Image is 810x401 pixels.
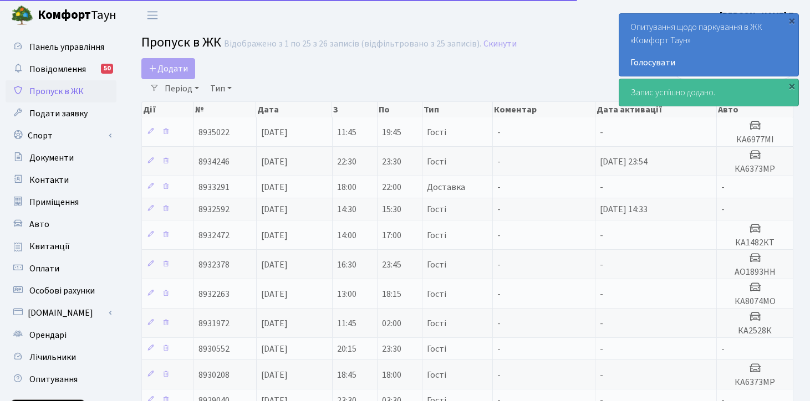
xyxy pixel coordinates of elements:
th: Коментар [493,102,595,117]
span: [DATE] [261,343,288,355]
span: - [600,288,603,300]
span: Гості [427,371,446,379]
span: Таун [38,6,116,25]
span: Опитування [29,373,78,385]
span: Гості [427,205,446,214]
span: Пропуск в ЖК [141,33,221,52]
span: [DATE] [261,203,288,215]
a: [DOMAIN_NAME] [6,302,116,324]
span: Повідомлення [29,63,86,75]
span: [DATE] [261,181,288,193]
span: Документи [29,152,74,164]
span: 8930208 [198,369,230,381]
a: Квитанції [6,235,116,258]
th: № [194,102,256,117]
span: 20:15 [337,343,356,355]
span: [DATE] 23:54 [600,156,648,168]
th: Дії [142,102,194,117]
span: [DATE] 14:33 [600,203,648,215]
span: - [721,343,725,355]
b: Комфорт [38,6,91,24]
a: Панель управління [6,36,116,58]
span: [DATE] [261,229,288,241]
div: 50 [101,64,113,74]
span: - [497,203,501,215]
div: × [786,15,797,26]
span: - [497,126,501,138]
h5: КА1482КТ [721,238,788,248]
span: - [497,181,501,193]
h5: КА6373МР [721,164,788,174]
span: [DATE] [261,156,288,168]
a: Подати заявку [6,102,116,125]
a: Авто [6,213,116,235]
h5: КА2528К [721,326,788,336]
th: З [332,102,377,117]
h5: КА8074МО [721,296,788,307]
span: Гості [427,260,446,269]
span: - [600,181,603,193]
span: 16:30 [337,259,356,271]
span: Подати заявку [29,107,88,120]
span: - [600,369,603,381]
span: - [497,288,501,300]
span: 8932378 [198,259,230,271]
span: [DATE] [261,288,288,300]
span: Гості [427,157,446,166]
span: Оплати [29,263,59,275]
span: Особові рахунки [29,285,95,297]
a: [PERSON_NAME] П. [720,9,797,22]
th: Авто [717,102,793,117]
span: - [497,343,501,355]
span: 14:30 [337,203,356,215]
a: Контакти [6,169,116,191]
span: - [497,369,501,381]
span: 17:00 [382,229,401,241]
span: Панель управління [29,41,104,53]
span: 11:45 [337,317,356,330]
a: Приміщення [6,191,116,213]
a: Особові рахунки [6,280,116,302]
span: 13:00 [337,288,356,300]
span: 11:45 [337,126,356,138]
a: Пропуск в ЖК [6,80,116,102]
a: Спорт [6,125,116,147]
a: Лічильники [6,346,116,368]
a: Документи [6,147,116,169]
span: Авто [29,218,49,230]
a: Скинути [483,39,517,49]
div: × [786,80,797,91]
span: Гості [427,128,446,137]
a: Голосувати [630,56,787,69]
span: 02:00 [382,317,401,330]
th: По [378,102,422,117]
span: 15:30 [382,203,401,215]
img: logo.png [11,4,33,27]
span: Квитанції [29,240,70,253]
span: 18:15 [382,288,401,300]
th: Дата активації [595,102,717,117]
a: Повідомлення50 [6,58,116,80]
a: Оплати [6,258,116,280]
th: Тип [422,102,493,117]
span: [DATE] [261,259,288,271]
a: Додати [141,58,195,79]
span: Пропуск в ЖК [29,85,84,97]
span: Гості [427,290,446,299]
span: - [497,229,501,241]
span: - [600,126,603,138]
span: Додати [149,63,188,75]
span: 23:30 [382,156,401,168]
span: Лічильники [29,351,76,363]
span: Гості [427,319,446,328]
span: - [721,203,725,215]
a: Орендарі [6,324,116,346]
button: Переключити навігацію [139,6,166,24]
span: - [497,259,501,271]
span: 18:00 [382,369,401,381]
span: 23:30 [382,343,401,355]
span: 14:00 [337,229,356,241]
span: [DATE] [261,126,288,138]
span: - [497,317,501,330]
span: - [497,156,501,168]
